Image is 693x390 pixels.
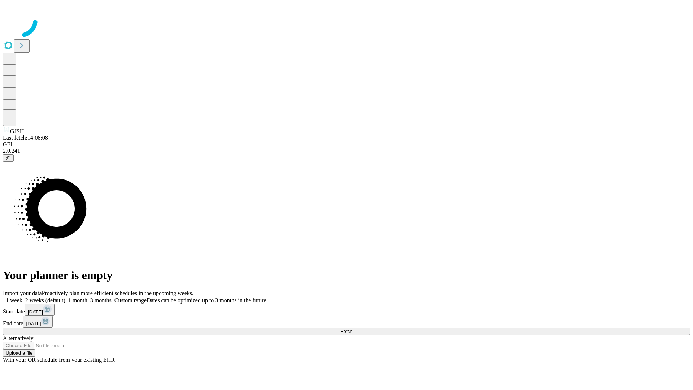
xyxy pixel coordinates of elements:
[25,304,55,316] button: [DATE]
[3,357,115,363] span: With your OR schedule from your existing EHR
[6,155,11,161] span: @
[3,141,690,148] div: GEI
[3,148,690,154] div: 2.0.241
[28,309,43,315] span: [DATE]
[90,297,112,303] span: 3 months
[3,349,35,357] button: Upload a file
[3,316,690,328] div: End date
[3,328,690,335] button: Fetch
[3,290,42,296] span: Import your data
[3,154,14,162] button: @
[3,135,48,141] span: Last fetch: 14:08:08
[42,290,193,296] span: Proactively plan more efficient schedules in the upcoming weeks.
[3,304,690,316] div: Start date
[26,321,41,326] span: [DATE]
[6,297,22,303] span: 1 week
[25,297,65,303] span: 2 weeks (default)
[3,269,690,282] h1: Your planner is empty
[3,335,33,341] span: Alternatively
[10,128,24,134] span: GJSH
[340,329,352,334] span: Fetch
[147,297,267,303] span: Dates can be optimized up to 3 months in the future.
[23,316,53,328] button: [DATE]
[68,297,87,303] span: 1 month
[114,297,147,303] span: Custom range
